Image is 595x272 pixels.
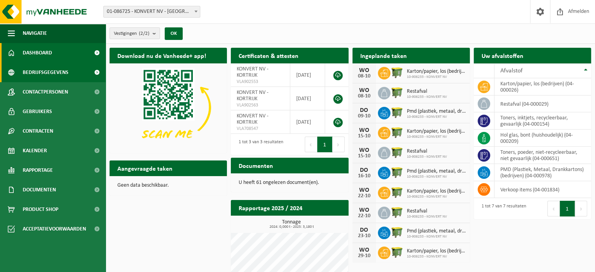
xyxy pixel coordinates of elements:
span: Restafval [407,208,447,214]
span: Restafval [407,88,447,95]
div: 1 tot 3 van 3 resultaten [235,136,283,153]
td: [DATE] [290,87,325,110]
div: WO [356,87,372,94]
div: 1 tot 7 van 7 resultaten [478,200,526,217]
button: OK [165,27,183,40]
span: Pmd (plastiek, metaal, drankkartons) (bedrijven) [407,168,466,175]
div: WO [356,247,372,253]
span: 10-906233 - KONVERT NV [407,214,447,219]
span: 01-086725 - KONVERT NV - KORTRIJK [104,6,200,17]
img: WB-1100-HPE-GN-50 [390,86,404,99]
img: WB-1100-HPE-GN-50 [390,205,404,219]
td: [DATE] [290,63,325,87]
span: VLA902553 [237,79,284,85]
span: Karton/papier, los (bedrijven) [407,248,466,254]
count: (2/2) [139,31,149,36]
button: Previous [547,201,560,216]
button: Next [575,201,587,216]
button: Next [333,137,345,152]
a: Bekijk rapportage [290,215,348,231]
span: 10-906233 - KONVERT NV [407,155,447,159]
td: hol glas, bont (huishoudelijk) (04-000209) [494,130,591,147]
div: WO [356,127,372,133]
img: WB-1100-HPE-GN-50 [390,66,404,79]
td: verkoop items (04-001834) [494,181,591,198]
span: Rapportage [23,160,53,180]
td: [DATE] [290,110,325,134]
div: WO [356,187,372,193]
span: 10-906233 - KONVERT NV [407,234,466,239]
img: WB-1100-HPE-GN-50 [390,106,404,119]
span: KONVERT NV - KORTRIJK [237,66,268,78]
div: 22-10 [356,213,372,219]
h2: Documenten [231,158,281,173]
span: KONVERT NV - KORTRIJK [237,90,268,102]
h2: Certificaten & attesten [231,48,306,63]
img: WB-1100-HPE-GN-50 [390,166,404,179]
p: U heeft 61 ongelezen document(en). [239,180,340,186]
h3: Tonnage [235,220,348,229]
span: Dashboard [23,43,52,63]
td: karton/papier, los (bedrijven) (04-000026) [494,78,591,95]
h2: Download nu de Vanheede+ app! [110,48,214,63]
span: Vestigingen [114,28,149,40]
span: 2024: 0,000 t - 2025: 3,180 t [235,225,348,229]
h2: Aangevraagde taken [110,160,180,176]
td: toners, inktjets, recycleerbaar, gevaarlijk (04-000154) [494,112,591,130]
div: DO [356,227,372,233]
div: WO [356,67,372,74]
span: Contracten [23,121,53,141]
div: WO [356,207,372,213]
img: WB-1100-HPE-GN-50 [390,186,404,199]
td: restafval (04-000029) [494,95,591,112]
h2: Uw afvalstoffen [474,48,531,63]
button: Previous [305,137,317,152]
div: 09-10 [356,113,372,119]
span: Pmd (plastiek, metaal, drankkartons) (bedrijven) [407,228,466,234]
div: 29-10 [356,253,372,259]
h2: Ingeplande taken [352,48,415,63]
span: Gebruikers [23,102,52,121]
div: 22-10 [356,193,372,199]
p: Geen data beschikbaar. [117,183,219,188]
span: 10-906233 - KONVERT NV [407,254,466,259]
span: Karton/papier, los (bedrijven) [407,68,466,75]
img: WB-1100-HPE-GN-50 [390,225,404,239]
span: Karton/papier, los (bedrijven) [407,128,466,135]
button: 1 [560,201,575,216]
button: 1 [317,137,333,152]
span: 10-906233 - KONVERT NV [407,95,447,99]
span: Kalender [23,141,47,160]
div: 08-10 [356,74,372,79]
span: Documenten [23,180,56,200]
div: 15-10 [356,133,372,139]
span: Afvalstof [500,68,523,74]
span: Acceptatievoorwaarden [23,219,86,239]
span: VLA902563 [237,102,284,108]
span: Bedrijfsgegevens [23,63,68,82]
span: Product Shop [23,200,58,219]
div: 23-10 [356,233,372,239]
span: 10-906233 - KONVERT NV [407,135,466,139]
div: DO [356,167,372,173]
div: 16-10 [356,173,372,179]
span: Pmd (plastiek, metaal, drankkartons) (bedrijven) [407,108,466,115]
span: Restafval [407,148,447,155]
span: Karton/papier, los (bedrijven) [407,188,466,195]
div: DO [356,107,372,113]
span: 10-906233 - KONVERT NV [407,195,466,199]
span: 10-906233 - KONVERT NV [407,75,466,79]
span: KONVERT NV - KORTRIJK [237,113,268,125]
img: WB-1100-HPE-GN-50 [390,146,404,159]
img: WB-1100-HPE-GN-50 [390,126,404,139]
td: toners, poeder, niet-recycleerbaar, niet gevaarlijk (04-000651) [494,147,591,164]
span: Contactpersonen [23,82,68,102]
div: WO [356,147,372,153]
h2: Rapportage 2025 / 2024 [231,200,310,215]
img: WB-1100-HPE-GN-50 [390,245,404,259]
button: Vestigingen(2/2) [110,27,160,39]
span: VLA708547 [237,126,284,132]
div: 15-10 [356,153,372,159]
span: 01-086725 - KONVERT NV - KORTRIJK [103,6,200,18]
td: PMD (Plastiek, Metaal, Drankkartons) (bedrijven) (04-000978) [494,164,591,181]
